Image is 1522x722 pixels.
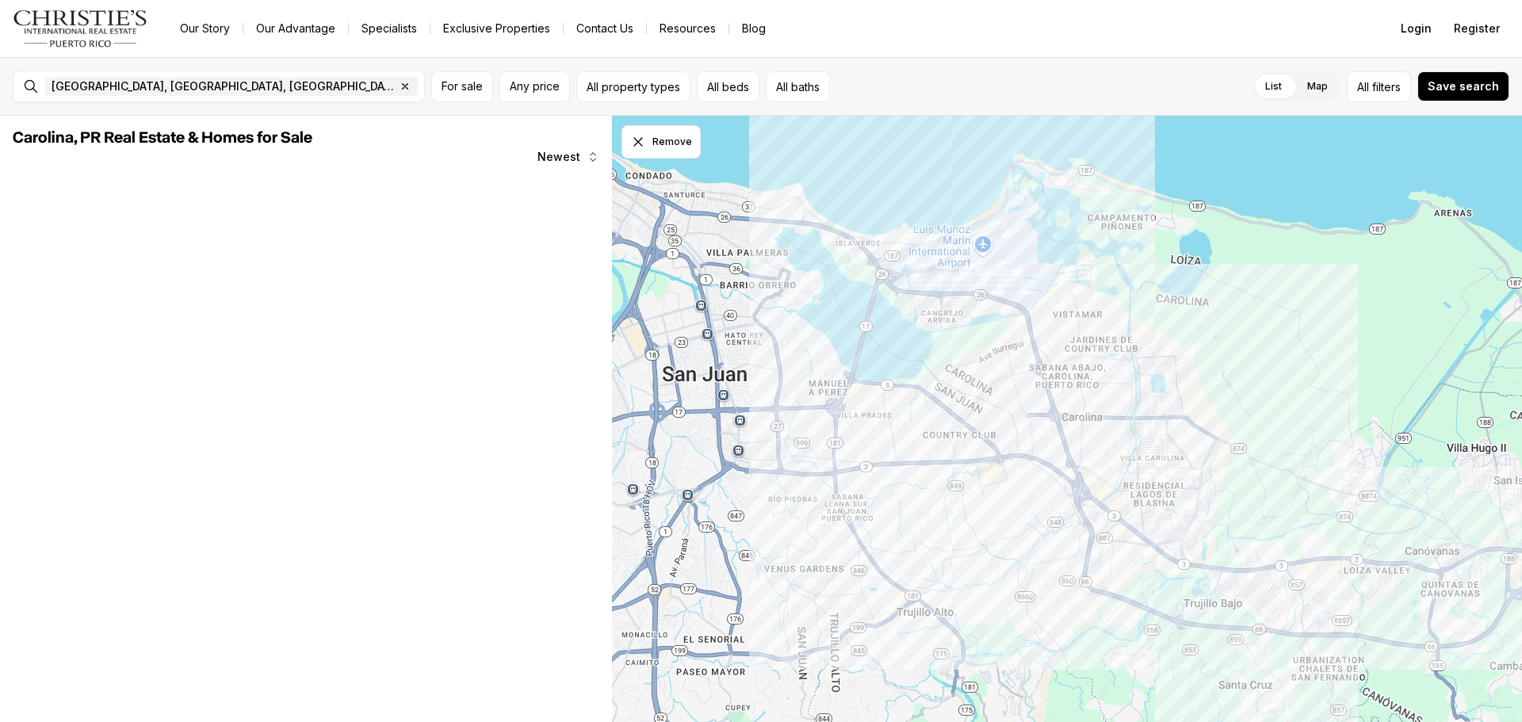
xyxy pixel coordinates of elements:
[1391,13,1441,44] button: Login
[1401,22,1432,35] span: Login
[647,17,728,40] a: Resources
[621,125,701,159] button: Dismiss drawing
[430,17,563,40] a: Exclusive Properties
[1444,13,1509,44] button: Register
[766,71,830,102] button: All baths
[349,17,430,40] a: Specialists
[1428,80,1499,93] span: Save search
[729,17,778,40] a: Blog
[564,17,646,40] button: Contact Us
[13,10,148,48] img: logo
[537,151,580,163] span: Newest
[1294,72,1340,101] label: Map
[431,71,493,102] button: For sale
[528,141,609,173] button: Newest
[1357,78,1369,95] span: All
[1454,22,1500,35] span: Register
[167,17,243,40] a: Our Story
[243,17,348,40] a: Our Advantage
[52,80,396,93] span: [GEOGRAPHIC_DATA], [GEOGRAPHIC_DATA], [GEOGRAPHIC_DATA]
[510,80,560,93] span: Any price
[1347,71,1411,102] button: Allfilters
[697,71,759,102] button: All beds
[1417,71,1509,101] button: Save search
[442,80,483,93] span: For sale
[576,71,690,102] button: All property types
[1372,78,1401,95] span: filters
[499,71,570,102] button: Any price
[13,130,312,146] span: Carolina, PR Real Estate & Homes for Sale
[1252,72,1294,101] label: List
